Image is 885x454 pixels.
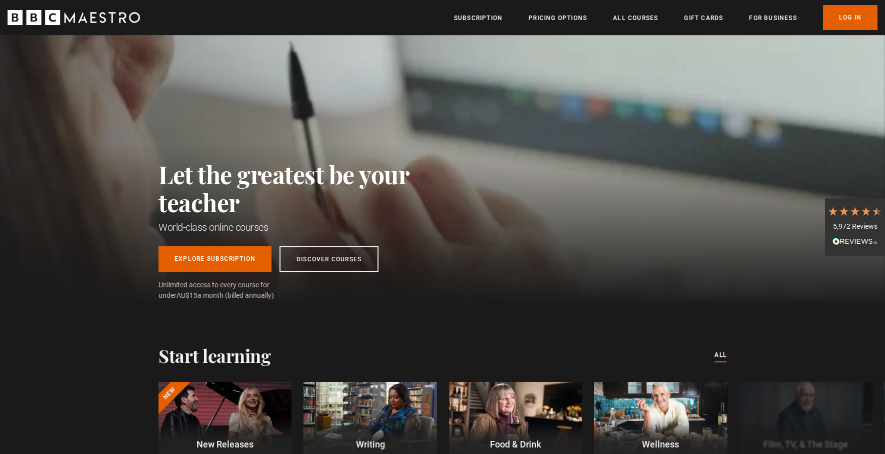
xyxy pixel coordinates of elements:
a: Gift Cards [684,13,723,23]
a: Subscription [454,13,502,23]
h2: Let the greatest be your teacher [158,160,453,216]
a: Explore Subscription [158,246,271,272]
h1: World-class online courses [158,220,453,234]
a: All [714,350,726,361]
div: 5,972 ReviewsRead All Reviews [825,198,885,256]
img: REVIEWS.io [832,238,877,245]
div: 5,972 Reviews [827,222,882,232]
a: Log In [823,5,877,30]
a: Pricing Options [528,13,587,23]
h2: Start learning [158,345,270,366]
div: 4.7 Stars [827,206,882,217]
span: AU$15 [176,291,197,299]
svg: BBC Maestro [7,10,140,25]
nav: Primary [454,5,877,30]
a: For business [749,13,796,23]
a: Discover Courses [279,246,378,272]
a: All Courses [613,13,658,23]
span: Unlimited access to every course for under a month (billed annually) [158,280,293,301]
div: Read All Reviews [827,236,882,248]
